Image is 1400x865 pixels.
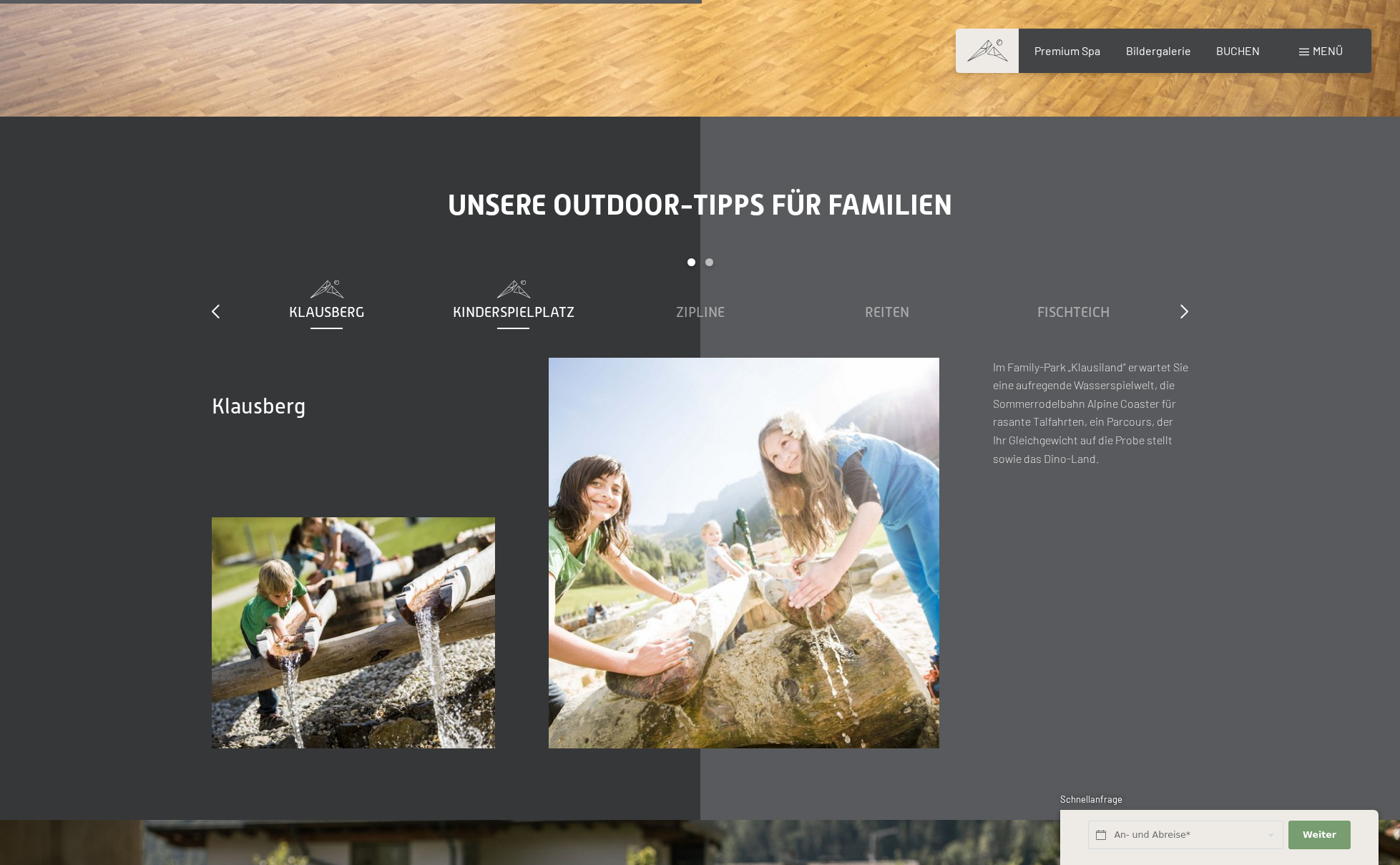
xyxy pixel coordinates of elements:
button: Weiter [1288,821,1350,850]
div: Carousel Pagination [233,258,1167,280]
span: Kinderspielplatz [453,304,574,320]
span: Unsere Outdoor-Tipps für Familien [448,188,952,222]
span: Klausberg [212,394,306,419]
span: Weiter [1303,829,1336,841]
a: Bildergalerie [1126,44,1191,57]
span: Klausberg [289,304,365,320]
span: Menü [1313,44,1343,57]
img: Das ultimative Familienhotel in Südtirol: Luxus, Action und grenzenloses Glück [549,358,939,748]
span: Zipline [676,304,725,320]
span: Reiten [865,304,909,320]
a: Premium Spa [1034,44,1100,57]
span: Fischteich [1037,304,1110,320]
span: Schnellanfrage [1060,793,1122,805]
p: Im Family-Park „Klausiland“ erwartet Sie eine aufregende Wasserspielwelt, die Sommerrodelbahn Alp... [993,358,1188,468]
div: Carousel Page 2 [705,258,713,266]
div: Carousel Page 1 (Current Slide) [687,258,695,266]
a: BUCHEN [1216,44,1260,57]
